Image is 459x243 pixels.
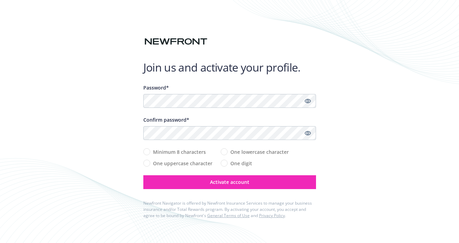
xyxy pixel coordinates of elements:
span: One uppercase character [153,160,212,167]
a: General Terms of Use [207,213,250,218]
div: Newfront Navigator is offered by Newfront Insurance Services to manage your business insurance an... [143,200,316,219]
a: Show password [304,129,312,137]
span: Password* [143,84,169,91]
span: Activate account [210,179,249,185]
img: Newfront logo [143,36,209,48]
input: Confirm your unique password... [143,126,316,140]
a: Show password [304,97,312,105]
span: Confirm password* [143,116,189,123]
input: Enter a unique password... [143,94,316,108]
a: Privacy Policy [259,213,285,218]
span: One digit [230,160,252,167]
span: One lowercase character [230,148,289,156]
h1: Join us and activate your profile. [143,60,316,74]
button: Activate account [143,175,316,189]
span: Minimum 8 characters [153,148,206,156]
